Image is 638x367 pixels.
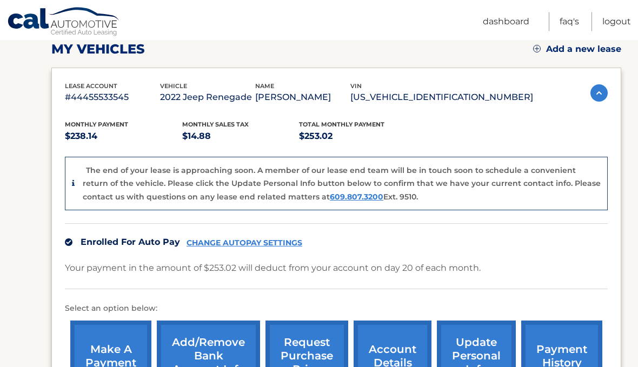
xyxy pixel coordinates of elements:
span: name [255,83,274,90]
p: $238.14 [65,129,182,144]
span: Total Monthly Payment [299,121,384,129]
a: Dashboard [483,12,529,31]
span: Enrolled For Auto Pay [81,237,180,248]
p: 2022 Jeep Renegade [160,90,255,105]
p: #44455533545 [65,90,160,105]
span: Monthly Payment [65,121,128,129]
span: Monthly sales Tax [182,121,249,129]
img: add.svg [533,45,541,53]
a: CHANGE AUTOPAY SETTINGS [187,239,302,248]
a: FAQ's [560,12,579,31]
p: [US_VEHICLE_IDENTIFICATION_NUMBER] [350,90,533,105]
a: Add a new lease [533,44,621,55]
a: Cal Automotive [7,7,121,38]
p: Select an option below: [65,303,608,316]
p: [PERSON_NAME] [255,90,350,105]
img: accordion-active.svg [590,85,608,102]
p: $14.88 [182,129,300,144]
span: lease account [65,83,117,90]
span: vehicle [160,83,187,90]
a: 609.807.3200 [330,192,383,202]
p: Your payment in the amount of $253.02 will deduct from your account on day 20 of each month. [65,261,481,276]
p: The end of your lease is approaching soon. A member of our lease end team will be in touch soon t... [83,166,601,202]
p: $253.02 [299,129,416,144]
a: Logout [602,12,631,31]
h2: my vehicles [51,42,145,58]
span: vin [350,83,362,90]
img: check.svg [65,239,72,246]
